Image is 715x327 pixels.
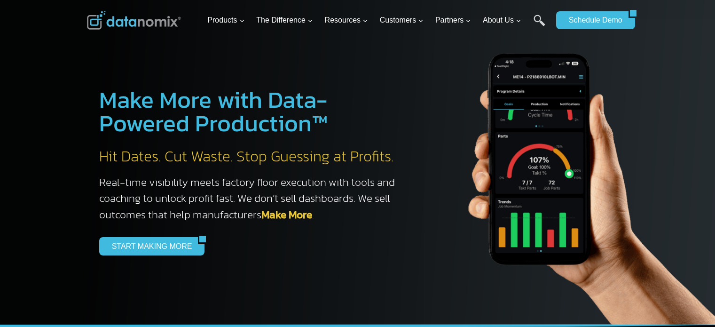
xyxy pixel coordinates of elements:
[87,11,181,30] img: Datanomix
[261,207,312,223] a: Make More
[534,15,545,36] a: Search
[99,174,405,223] h3: Real-time visibility meets factory floor execution with tools and coaching to unlock profit fast....
[99,147,405,167] h2: Hit Dates. Cut Waste. Stop Guessing at Profits.
[325,14,368,26] span: Resources
[99,237,198,255] a: START MAKING MORE
[256,14,313,26] span: The Difference
[483,14,521,26] span: About Us
[380,14,424,26] span: Customers
[204,5,551,36] nav: Primary Navigation
[556,11,629,29] a: Schedule Demo
[207,14,244,26] span: Products
[99,88,405,135] h1: Make More with Data-Powered Production™
[435,14,471,26] span: Partners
